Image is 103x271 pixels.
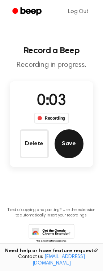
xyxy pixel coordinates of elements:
[6,207,97,218] p: Tired of copying and pasting? Use the extension to automatically insert your recordings.
[7,5,48,19] a: Beep
[20,129,49,158] button: Delete Audio Record
[4,254,99,267] span: Contact us
[55,129,83,158] button: Save Audio Record
[6,61,97,70] p: Recording in progress.
[33,254,85,266] a: [EMAIL_ADDRESS][DOMAIN_NAME]
[34,113,69,124] div: Recording
[61,3,96,20] a: Log Out
[6,46,97,55] h1: Record a Beep
[37,94,66,109] span: 0:03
